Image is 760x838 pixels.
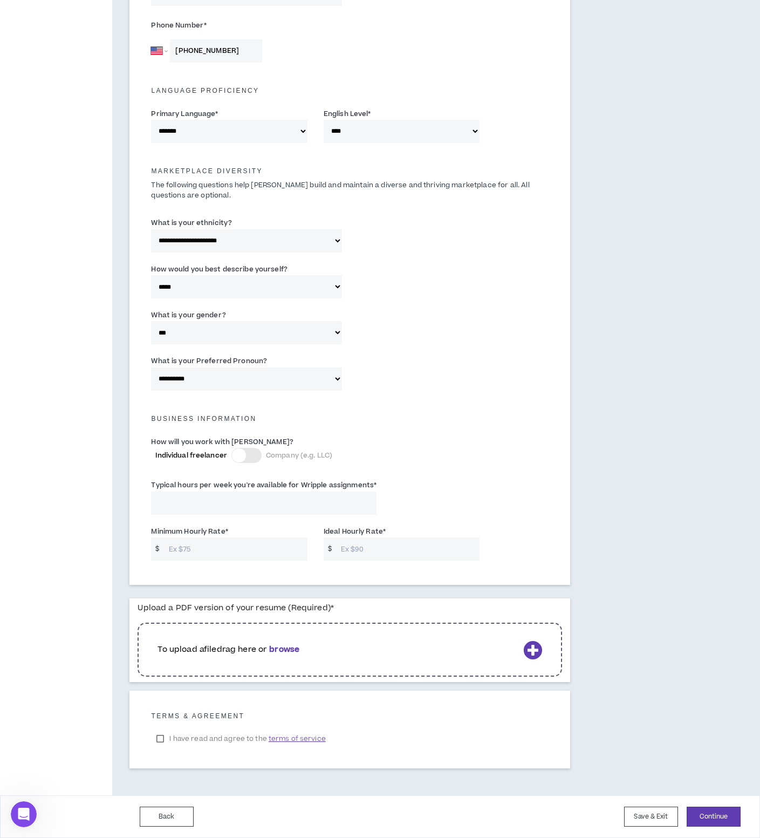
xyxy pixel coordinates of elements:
[151,306,225,324] label: What is your gender?
[143,415,557,423] h5: Business Information
[151,433,293,451] label: How will you work with [PERSON_NAME]?
[143,180,557,201] p: The following questions help [PERSON_NAME] build and maintain a diverse and thriving marketplace ...
[158,644,518,656] p: To upload a file drag here or
[163,537,307,561] input: Ex $75
[151,537,163,561] span: $
[324,523,386,540] label: Ideal Hourly Rate
[269,644,299,655] b: browse
[138,617,562,682] div: To upload afiledrag here orbrowse
[143,167,557,175] h5: Marketplace Diversity
[624,807,678,827] button: Save & Exit
[151,712,549,720] h5: Terms & Agreement
[336,537,480,561] input: Ex $90
[151,352,267,370] label: What is your Preferred Pronoun?
[11,801,37,827] iframe: Intercom live chat
[151,476,376,494] label: Typical hours per week you're available for Wripple assignments
[151,261,287,278] label: How would you best describe yourself?
[151,731,331,747] label: I have read and agree to the
[138,598,334,617] label: Upload a PDF version of your resume (Required)
[324,105,371,122] label: English Level
[266,451,332,460] span: Company (e.g. LLC)
[151,214,232,231] label: What is your ethnicity?
[151,17,341,34] label: Phone Number
[143,87,557,94] h5: Language Proficiency
[151,105,218,122] label: Primary Language
[140,807,194,827] button: Back
[155,451,227,460] span: Individual freelancer
[324,537,336,561] span: $
[269,733,326,744] span: terms of service
[687,807,741,827] button: Continue
[151,523,228,540] label: Minimum Hourly Rate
